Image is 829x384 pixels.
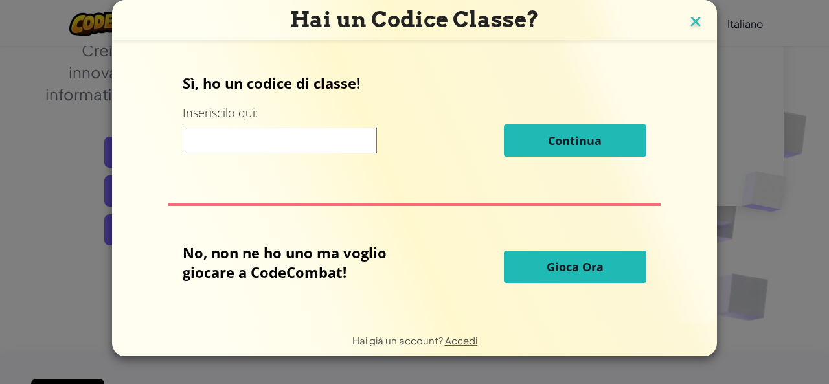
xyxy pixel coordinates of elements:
[504,124,646,157] button: Continua
[504,251,646,283] button: Gioca Ora
[290,6,539,32] span: Hai un Codice Classe?
[352,334,445,346] span: Hai già un account?
[687,13,704,32] img: close icon
[183,243,438,282] p: No, non ne ho uno ma voglio giocare a CodeCombat!
[547,259,604,275] span: Gioca Ora
[548,133,602,148] span: Continua
[183,73,646,93] p: Sì, ho un codice di classe!
[445,334,477,346] a: Accedi
[183,105,258,121] label: Inseriscilo qui:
